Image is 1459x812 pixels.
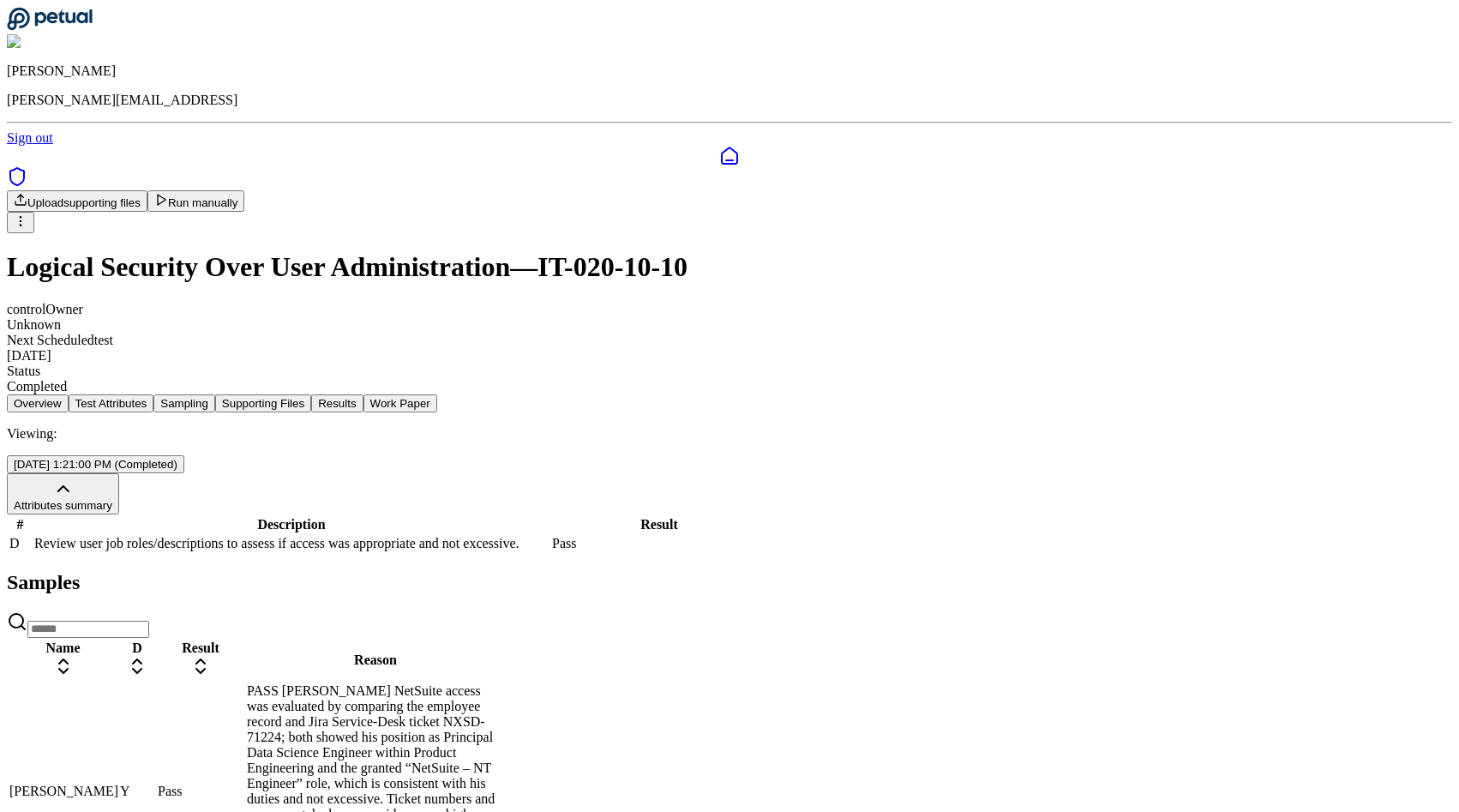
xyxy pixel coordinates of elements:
button: Uploadsupporting files [7,190,147,212]
div: Pass [158,784,243,799]
span: Pass [552,536,576,550]
div: Result [552,517,766,532]
div: D [120,641,154,656]
div: Result [158,641,243,656]
img: Andrew Li [7,34,81,50]
nav: Tabs [7,394,1452,412]
button: Attributes summary [7,473,119,514]
a: Sign out [7,130,53,145]
button: Run manually [147,190,245,212]
div: control Owner [7,302,1452,317]
span: Unknown [7,317,61,332]
p: Viewing: [7,426,1452,442]
div: Next Scheduled test [7,333,1452,348]
button: [DATE] 1:21:00 PM (Completed) [7,455,184,473]
div: Status [7,364,1452,379]
button: Overview [7,394,69,412]
div: Review user job roles/descriptions to assess if access was appropriate and not excessive. [34,536,549,551]
h2: Samples [7,571,1452,594]
a: Go to Dashboard [7,19,93,33]
div: Completed [7,379,1452,394]
button: Sampling [153,394,215,412]
button: Work Paper [363,394,437,412]
div: # [9,517,31,532]
td: D [9,535,32,552]
div: Name [9,641,117,656]
div: Description [34,517,549,532]
button: More Options [7,212,34,233]
span: Y [120,784,130,798]
a: Dashboard [7,146,1452,166]
a: SOC 1 Reports [7,175,27,189]
p: [PERSON_NAME] [7,63,1452,79]
div: [PERSON_NAME] [9,784,117,799]
div: Reason [247,653,504,668]
button: Test Attributes [69,394,154,412]
div: [DATE] [7,348,1452,364]
p: [PERSON_NAME][EMAIL_ADDRESS] [7,93,1452,108]
span: Attributes summary [14,499,112,512]
h1: Logical Security Over User Administration — IT-020-10-10 [7,251,1452,283]
button: Results [311,394,363,412]
button: Supporting Files [215,394,311,412]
